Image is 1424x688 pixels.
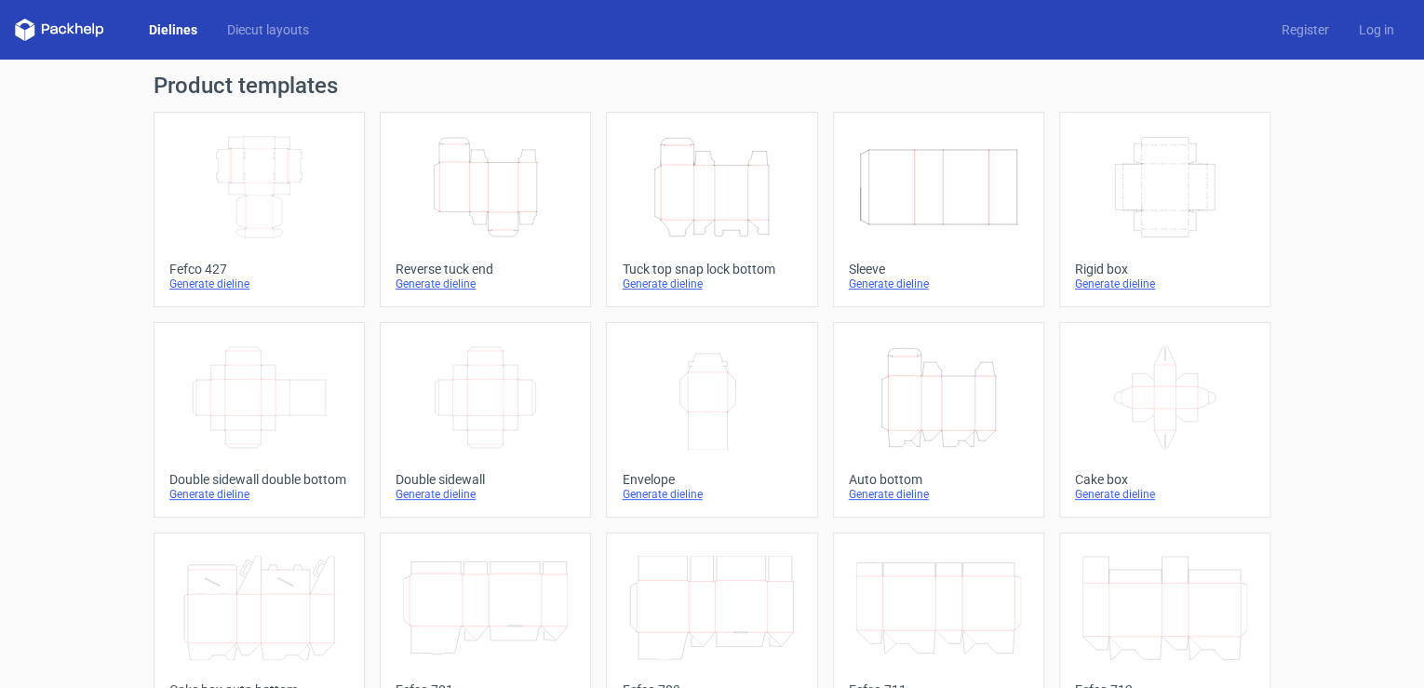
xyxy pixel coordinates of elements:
div: Generate dieline [849,487,1028,502]
div: Double sidewall [396,472,575,487]
a: Tuck top snap lock bottomGenerate dieline [606,112,817,307]
div: Generate dieline [622,487,801,502]
div: Generate dieline [169,277,349,291]
div: Generate dieline [1075,277,1255,291]
div: Rigid box [1075,262,1255,277]
div: Generate dieline [849,277,1028,291]
div: Tuck top snap lock bottom [622,262,801,277]
div: Generate dieline [1075,487,1255,502]
div: Generate dieline [169,487,349,502]
div: Cake box [1075,472,1255,487]
a: Dielines [134,20,212,39]
div: Auto bottom [849,472,1028,487]
a: Double sidewallGenerate dieline [380,322,591,518]
a: EnvelopeGenerate dieline [606,322,817,518]
h1: Product templates [154,74,1270,97]
a: SleeveGenerate dieline [833,112,1044,307]
div: Fefco 427 [169,262,349,277]
div: Double sidewall double bottom [169,472,349,487]
div: Generate dieline [396,277,575,291]
div: Sleeve [849,262,1028,277]
div: Envelope [622,472,801,487]
a: Diecut layouts [212,20,324,39]
a: Cake boxGenerate dieline [1059,322,1270,518]
a: Reverse tuck endGenerate dieline [380,112,591,307]
a: Log in [1344,20,1409,39]
a: Fefco 427Generate dieline [154,112,365,307]
div: Reverse tuck end [396,262,575,277]
a: Register [1267,20,1344,39]
a: Auto bottomGenerate dieline [833,322,1044,518]
a: Double sidewall double bottomGenerate dieline [154,322,365,518]
div: Generate dieline [396,487,575,502]
div: Generate dieline [622,277,801,291]
a: Rigid boxGenerate dieline [1059,112,1270,307]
